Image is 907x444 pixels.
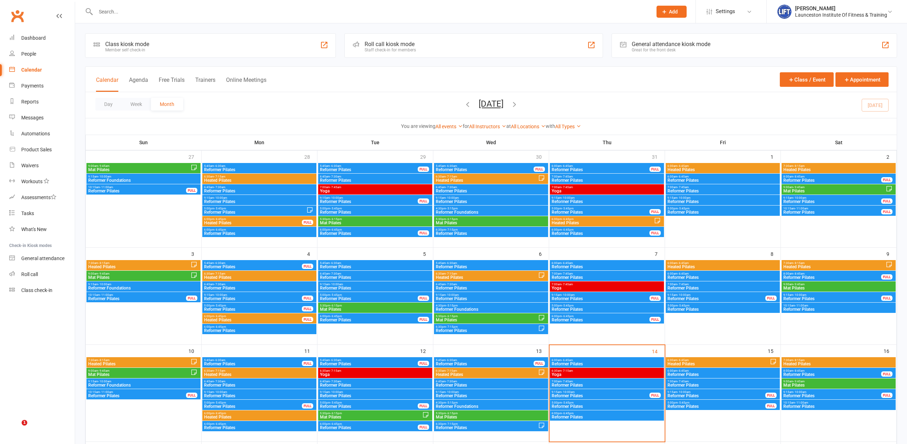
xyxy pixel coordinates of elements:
span: 6:00pm [320,228,418,231]
div: FULL [881,209,892,214]
span: - 7:15pm [446,228,458,231]
span: - 7:15am [214,175,225,178]
span: - 5:45pm [562,207,574,210]
span: Reformer Pilates [667,178,778,182]
span: Mat Pilates [783,286,894,290]
span: Heated Pilates [435,178,538,182]
span: 5:00pm [551,207,650,210]
span: - 6:45am [677,164,689,168]
span: Reformer Pilates [204,210,306,214]
span: Reformer Pilates [320,168,418,172]
span: Reformer Pilates [435,231,547,236]
span: Reformer Pilates [667,286,778,290]
span: 6:00am [667,262,778,265]
div: Workouts [21,179,43,184]
div: General attendance [21,255,64,261]
span: - 5:45pm [214,207,226,210]
span: 6:00am [667,175,778,178]
span: 5:45am [320,262,431,265]
div: FULL [418,167,429,172]
span: 7:00am [551,186,663,189]
span: 9:15am [204,196,315,199]
span: 5:30pm [435,218,547,221]
div: 6 [539,248,549,259]
div: FULL [302,264,313,269]
span: Reformer Pilates [551,168,650,172]
span: 6:00am [667,272,778,275]
span: 7:00am [551,175,663,178]
button: Calendar [96,77,118,92]
span: - 7:45am [562,272,573,275]
span: - 6:45pm [562,228,574,231]
a: Class kiosk mode [9,282,75,298]
span: Reformer Foundations [88,286,199,290]
a: All events [435,124,463,129]
span: - 7:30am [446,186,457,189]
div: FULL [302,220,313,225]
button: Add [657,6,687,18]
div: 27 [188,151,201,162]
div: 7 [655,248,665,259]
span: - 8:45am [793,272,805,275]
span: - 9:45am [98,272,109,275]
span: 9:15am [88,175,199,178]
span: 5:45am [435,164,534,168]
span: 9:00am [88,272,191,275]
a: Clubworx [9,7,26,25]
span: 9:15am [435,196,547,199]
span: Reformer Pilates [320,265,431,269]
span: Heated Pilates [204,178,315,182]
div: Roll call kiosk mode [365,41,416,47]
span: - 6:15pm [330,218,342,221]
div: 28 [304,151,317,162]
span: Reformer Pilates [204,265,302,269]
span: 6:30am [204,272,315,275]
span: 9:00am [783,283,894,286]
a: Waivers [9,158,75,174]
span: 6:30am [435,175,538,178]
a: All Instructors [469,124,506,129]
span: 6:45am [320,272,431,275]
span: Reformer Pilates [667,189,778,193]
span: Heated Pilates [783,168,894,172]
span: 6:45am [204,186,315,189]
div: Dashboard [21,35,46,41]
span: - 7:30am [214,283,225,286]
div: Automations [21,131,50,136]
span: 9:15am [320,196,418,199]
span: Reformer Pilates [204,199,315,204]
span: 8:00am [783,175,881,178]
span: - 6:45pm [214,218,226,221]
a: All Locations [511,124,546,129]
span: - 6:45am [677,272,689,275]
div: FULL [881,177,892,182]
span: Reformer Foundations [88,178,199,182]
a: Roll call [9,266,75,282]
span: 9:15am [551,196,663,199]
span: - 10:00am [677,196,691,199]
a: Assessments [9,190,75,206]
span: Reformer Pilates [435,189,547,193]
a: Workouts [9,174,75,190]
span: Mat Pilates [435,221,547,225]
span: 7:00am [551,283,663,286]
div: FULL [881,198,892,204]
span: 6:30pm [435,228,547,231]
span: Reformer Pilates [551,199,663,204]
div: General attendance kiosk mode [632,41,710,47]
div: FULL [649,209,661,214]
a: Payments [9,78,75,94]
span: Reformer Pilates [204,168,315,172]
div: 3 [191,248,201,259]
span: 7:30am [783,262,886,265]
a: Calendar [9,62,75,78]
span: 9:15am [667,196,778,199]
span: - 6:45pm [330,228,342,231]
span: 8:00am [783,272,881,275]
span: 6:45am [435,283,547,286]
span: - 7:15am [214,272,225,275]
span: - 10:00am [446,196,459,199]
span: Heated Pilates [204,221,302,225]
span: 4:30pm [435,207,547,210]
span: 5:45am [320,164,418,168]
